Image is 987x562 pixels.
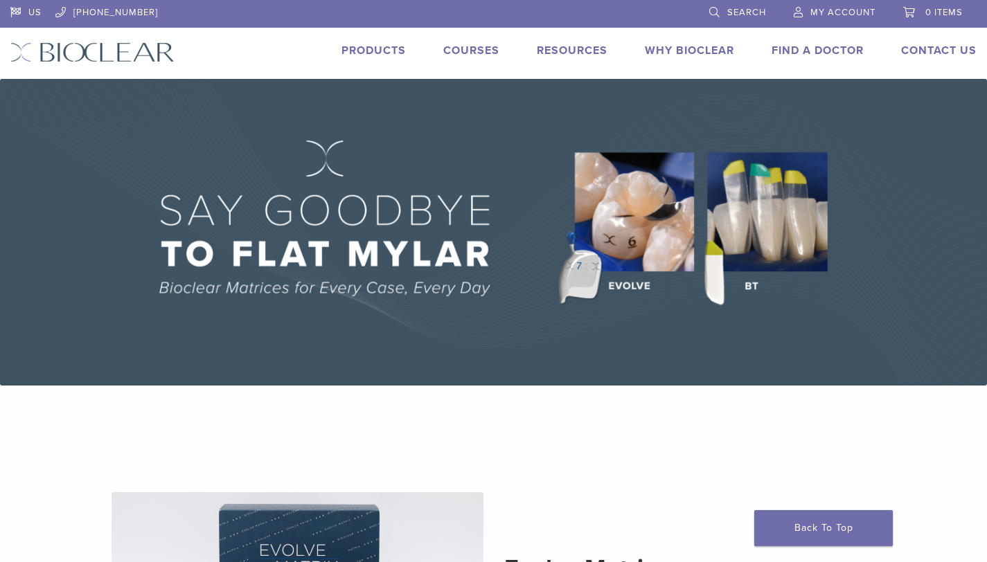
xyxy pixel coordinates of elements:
[443,44,499,57] a: Courses
[645,44,734,57] a: Why Bioclear
[727,7,766,18] span: Search
[754,510,893,546] a: Back To Top
[901,44,977,57] a: Contact Us
[341,44,406,57] a: Products
[925,7,963,18] span: 0 items
[10,42,175,62] img: Bioclear
[537,44,607,57] a: Resources
[772,44,864,57] a: Find A Doctor
[810,7,875,18] span: My Account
